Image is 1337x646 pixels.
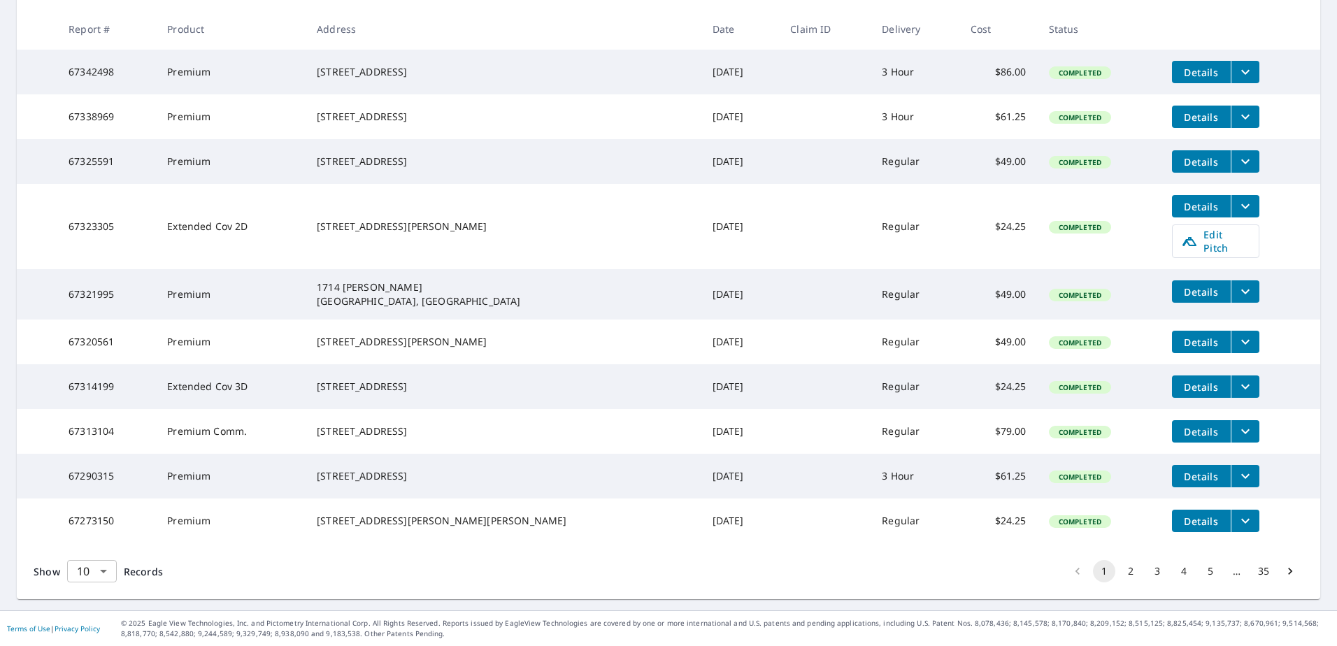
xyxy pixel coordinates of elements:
div: 1714 [PERSON_NAME] [GEOGRAPHIC_DATA], [GEOGRAPHIC_DATA] [317,280,689,308]
td: Premium [156,498,306,543]
th: Delivery [871,8,959,50]
td: Premium [156,320,306,364]
td: Regular [871,320,959,364]
span: Completed [1050,472,1110,482]
button: filesDropdownBtn-67342498 [1231,61,1259,83]
th: Claim ID [779,8,871,50]
td: $61.25 [959,454,1038,498]
button: filesDropdownBtn-67325591 [1231,150,1259,173]
td: $24.25 [959,184,1038,269]
span: Details [1180,425,1222,438]
td: Premium Comm. [156,409,306,454]
td: Premium [156,139,306,184]
td: Regular [871,364,959,409]
td: 3 Hour [871,94,959,139]
td: 67321995 [57,269,156,320]
th: Product [156,8,306,50]
button: Go to page 3 [1146,560,1168,582]
div: [STREET_ADDRESS] [317,424,689,438]
span: Details [1180,515,1222,528]
button: detailsBtn-67325591 [1172,150,1231,173]
button: page 1 [1093,560,1115,582]
td: 67325591 [57,139,156,184]
td: [DATE] [701,269,780,320]
td: 67323305 [57,184,156,269]
div: … [1226,564,1248,578]
span: Completed [1050,382,1110,392]
div: Show 10 records [67,560,117,582]
button: filesDropdownBtn-67321995 [1231,280,1259,303]
button: detailsBtn-67323305 [1172,195,1231,217]
span: Completed [1050,338,1110,347]
td: [DATE] [701,364,780,409]
td: $49.00 [959,269,1038,320]
a: Privacy Policy [55,624,100,633]
th: Status [1038,8,1161,50]
span: Details [1180,285,1222,299]
div: 10 [67,552,117,591]
span: Show [34,565,60,578]
td: [DATE] [701,184,780,269]
span: Details [1180,380,1222,394]
td: $49.00 [959,320,1038,364]
div: [STREET_ADDRESS] [317,380,689,394]
th: Address [306,8,701,50]
button: detailsBtn-67273150 [1172,510,1231,532]
th: Cost [959,8,1038,50]
button: filesDropdownBtn-67314199 [1231,375,1259,398]
span: Completed [1050,68,1110,78]
span: Details [1180,110,1222,124]
span: Completed [1050,113,1110,122]
td: [DATE] [701,498,780,543]
button: detailsBtn-67342498 [1172,61,1231,83]
p: © 2025 Eagle View Technologies, Inc. and Pictometry International Corp. All Rights Reserved. Repo... [121,618,1330,639]
td: Regular [871,184,959,269]
td: Premium [156,269,306,320]
span: Edit Pitch [1181,228,1250,254]
td: [DATE] [701,94,780,139]
button: Go to page 4 [1173,560,1195,582]
div: [STREET_ADDRESS] [317,155,689,168]
td: 67313104 [57,409,156,454]
span: Details [1180,200,1222,213]
button: filesDropdownBtn-67320561 [1231,331,1259,353]
td: 67290315 [57,454,156,498]
button: detailsBtn-67321995 [1172,280,1231,303]
td: [DATE] [701,139,780,184]
td: Regular [871,498,959,543]
button: filesDropdownBtn-67313104 [1231,420,1259,443]
button: filesDropdownBtn-67273150 [1231,510,1259,532]
button: Go to page 35 [1252,560,1275,582]
td: 3 Hour [871,454,959,498]
td: Regular [871,139,959,184]
td: 67342498 [57,50,156,94]
button: filesDropdownBtn-67338969 [1231,106,1259,128]
div: [STREET_ADDRESS] [317,65,689,79]
a: Edit Pitch [1172,224,1259,258]
div: [STREET_ADDRESS][PERSON_NAME] [317,220,689,234]
nav: pagination navigation [1064,560,1303,582]
td: 67338969 [57,94,156,139]
button: detailsBtn-67338969 [1172,106,1231,128]
button: detailsBtn-67313104 [1172,420,1231,443]
td: $49.00 [959,139,1038,184]
td: Regular [871,409,959,454]
button: Go to next page [1279,560,1301,582]
td: Premium [156,94,306,139]
td: Extended Cov 2D [156,184,306,269]
td: Premium [156,50,306,94]
span: Details [1180,470,1222,483]
td: [DATE] [701,409,780,454]
div: [STREET_ADDRESS][PERSON_NAME][PERSON_NAME] [317,514,689,528]
span: Records [124,565,163,578]
span: Completed [1050,290,1110,300]
td: $86.00 [959,50,1038,94]
a: Terms of Use [7,624,50,633]
span: Details [1180,155,1222,168]
td: 67314199 [57,364,156,409]
td: [DATE] [701,454,780,498]
td: $24.25 [959,364,1038,409]
div: [STREET_ADDRESS] [317,469,689,483]
span: Details [1180,336,1222,349]
button: Go to page 2 [1120,560,1142,582]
